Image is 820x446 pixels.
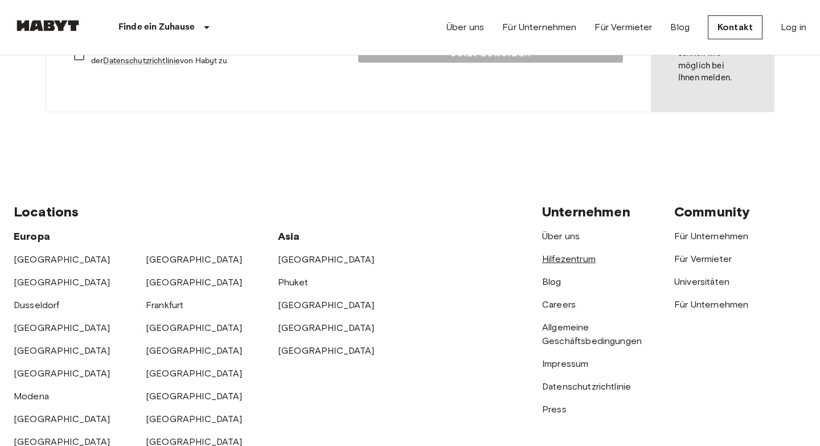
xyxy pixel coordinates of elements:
[146,391,243,402] a: [GEOGRAPHIC_DATA]
[14,300,60,310] a: Dusseldorf
[674,299,748,310] a: Für Unternehmen
[674,231,748,242] a: Für Unternehmen
[278,322,375,333] a: [GEOGRAPHIC_DATA]
[674,253,732,264] a: Für Vermieter
[118,21,195,34] p: Finde ein Zuhause
[594,21,652,34] a: Für Vermieter
[278,345,375,356] a: [GEOGRAPHIC_DATA]
[14,254,110,265] a: [GEOGRAPHIC_DATA]
[542,358,588,369] a: Impressum
[278,230,300,243] span: Asia
[781,21,806,34] a: Log in
[674,203,750,220] span: Community
[708,15,762,39] a: Kontakt
[542,299,576,310] a: Careers
[146,300,183,310] a: Frankfurt
[542,203,630,220] span: Unternehmen
[146,254,243,265] a: [GEOGRAPHIC_DATA]
[14,277,110,288] a: [GEOGRAPHIC_DATA]
[14,230,50,243] span: Europa
[542,253,596,264] a: Hilfezentrum
[146,414,243,424] a: [GEOGRAPHIC_DATA]
[674,276,729,287] a: Universitäten
[278,277,308,288] a: Phuket
[103,56,180,66] a: Datenschutzrichtlinie
[14,391,49,402] a: Modena
[146,277,243,288] a: [GEOGRAPHIC_DATA]
[91,43,330,67] p: Ich stimme den und der von Habyt zu
[278,254,375,265] a: [GEOGRAPHIC_DATA]
[278,300,375,310] a: [GEOGRAPHIC_DATA]
[670,21,690,34] a: Blog
[14,203,79,220] span: Locations
[542,381,631,392] a: Datenschutzrichtlinie
[14,345,110,356] a: [GEOGRAPHIC_DATA]
[542,404,567,415] a: Press
[146,345,243,356] a: [GEOGRAPHIC_DATA]
[14,20,82,31] img: Habyt
[542,322,642,346] a: Allgemeine Geschäftsbedingungen
[14,414,110,424] a: [GEOGRAPHIC_DATA]
[542,276,561,287] a: Blog
[446,21,484,34] a: Über uns
[542,231,580,242] a: Über uns
[146,368,243,379] a: [GEOGRAPHIC_DATA]
[146,322,243,333] a: [GEOGRAPHIC_DATA]
[14,322,110,333] a: [GEOGRAPHIC_DATA]
[502,21,576,34] a: Für Unternehmen
[14,368,110,379] a: [GEOGRAPHIC_DATA]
